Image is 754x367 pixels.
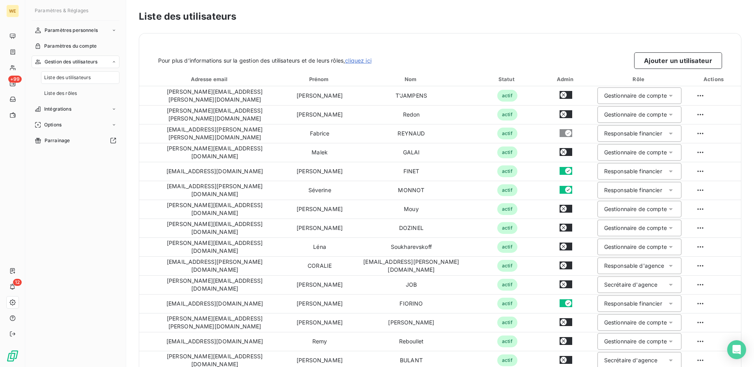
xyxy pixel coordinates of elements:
[139,219,290,237] td: [PERSON_NAME][EMAIL_ADDRESS][DOMAIN_NAME]
[35,7,88,13] span: Paramètres & Réglages
[8,76,22,83] span: +99
[290,294,349,313] td: [PERSON_NAME]
[349,219,474,237] td: DOZINEL
[497,260,517,272] span: actif
[345,57,371,64] a: cliquez ici
[351,75,472,83] div: Nom
[497,109,517,120] span: actif
[349,105,474,124] td: Redon
[497,128,517,139] span: actif
[290,219,349,237] td: [PERSON_NAME]
[290,124,349,143] td: Fabrice
[497,165,517,177] span: actif
[13,279,22,286] span: 12
[475,75,539,83] div: Statut
[141,75,289,83] div: Adresse email
[604,148,667,156] div: Gestionnaire de compte
[32,40,119,52] a: Paramètres du compte
[6,350,19,362] img: Logo LeanPay
[290,275,349,294] td: [PERSON_NAME]
[604,356,658,364] div: Secrétaire d'agence
[41,71,119,84] a: Liste des utilisateurs
[290,105,349,124] td: [PERSON_NAME]
[727,340,746,359] div: Open Intercom Messenger
[497,335,517,347] span: actif
[139,332,290,351] td: [EMAIL_ADDRESS][DOMAIN_NAME]
[604,130,662,137] div: Responsable financier
[349,237,474,256] td: Soukharevskoff
[497,90,517,102] span: actif
[349,313,474,332] td: [PERSON_NAME]
[604,205,667,213] div: Gestionnaire de compte
[139,256,290,275] td: [EMAIL_ADDRESS][PERSON_NAME][DOMAIN_NAME]
[497,354,517,366] span: actif
[139,313,290,332] td: [PERSON_NAME][EMAIL_ADDRESS][PERSON_NAME][DOMAIN_NAME]
[604,186,662,194] div: Responsable financier
[45,27,98,34] span: Paramètres personnels
[593,75,686,83] div: Rôle
[604,300,662,308] div: Responsable financier
[689,75,739,83] div: Actions
[604,262,664,270] div: Responsable d'agence
[604,337,667,345] div: Gestionnaire de compte
[497,241,517,253] span: actif
[290,256,349,275] td: CORALIE
[41,87,119,100] a: Liste des rôles
[604,167,662,175] div: Responsable financier
[139,124,290,143] td: [EMAIL_ADDRESS][PERSON_NAME][PERSON_NAME][DOMAIN_NAME]
[604,319,667,326] div: Gestionnaire de compte
[349,124,474,143] td: REYNAUD
[139,162,290,181] td: [EMAIL_ADDRESS][DOMAIN_NAME]
[349,332,474,351] td: Reboullet
[44,90,77,97] span: Liste des rôles
[139,105,290,124] td: [PERSON_NAME][EMAIL_ADDRESS][PERSON_NAME][DOMAIN_NAME]
[44,121,62,128] span: Options
[45,137,70,144] span: Parrainage
[290,332,349,351] td: Remy
[474,72,541,86] th: Toggle SortBy
[290,162,349,181] td: [PERSON_NAME]
[290,237,349,256] td: Léna
[290,181,349,200] td: Séverine
[349,294,474,313] td: FIORINO
[497,184,517,196] span: actif
[497,298,517,310] span: actif
[497,222,517,234] span: actif
[6,5,19,17] div: WE
[139,181,290,200] td: [EMAIL_ADDRESS][PERSON_NAME][DOMAIN_NAME]
[634,52,722,69] button: Ajouter un utilisateur
[139,237,290,256] td: [PERSON_NAME][EMAIL_ADDRESS][DOMAIN_NAME]
[45,58,98,65] span: Gestion des utilisateurs
[158,57,371,65] span: Pour plus d’informations sur la gestion des utilisateurs et de leurs rôles,
[604,224,667,232] div: Gestionnaire de compte
[44,43,97,50] span: Paramètres du compte
[349,200,474,219] td: Mouy
[349,162,474,181] td: FINET
[139,86,290,105] td: [PERSON_NAME][EMAIL_ADDRESS][PERSON_NAME][DOMAIN_NAME]
[604,111,667,119] div: Gestionnaire de compte
[349,256,474,275] td: [EMAIL_ADDRESS][PERSON_NAME][DOMAIN_NAME]
[349,86,474,105] td: T'JAMPENS
[290,86,349,105] td: [PERSON_NAME]
[349,181,474,200] td: MONNOT
[290,143,349,162] td: Malek
[139,200,290,219] td: [PERSON_NAME][EMAIL_ADDRESS][DOMAIN_NAME]
[32,134,119,147] a: Parrainage
[139,72,290,86] th: Toggle SortBy
[497,203,517,215] span: actif
[139,294,290,313] td: [EMAIL_ADDRESS][DOMAIN_NAME]
[349,72,474,86] th: Toggle SortBy
[139,9,741,24] h3: Liste des utilisateurs
[497,317,517,328] span: actif
[497,279,517,291] span: actif
[292,75,347,83] div: Prénom
[139,275,290,294] td: [PERSON_NAME][EMAIL_ADDRESS][DOMAIN_NAME]
[139,143,290,162] td: [PERSON_NAME][EMAIL_ADDRESS][DOMAIN_NAME]
[349,143,474,162] td: GALAI
[604,243,667,251] div: Gestionnaire de compte
[604,92,667,100] div: Gestionnaire de compte
[290,313,349,332] td: [PERSON_NAME]
[44,74,91,81] span: Liste des utilisateurs
[497,146,517,158] span: actif
[44,106,71,113] span: Intégrations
